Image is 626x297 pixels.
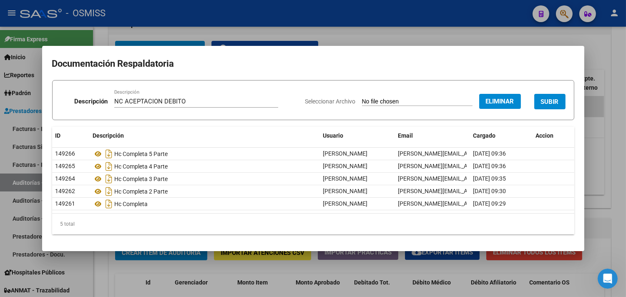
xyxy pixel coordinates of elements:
[93,172,317,186] div: Hc Completa 3 Parte
[93,147,317,161] div: Hc Completa 5 Parte
[93,185,317,198] div: Hc Completa 2 Parte
[323,200,368,207] span: [PERSON_NAME]
[398,163,580,169] span: [PERSON_NAME][EMAIL_ADDRESS][PERSON_NAME][DOMAIN_NAME]
[55,163,75,169] span: 149265
[534,94,566,109] button: SUBIR
[398,188,580,194] span: [PERSON_NAME][EMAIL_ADDRESS][PERSON_NAME][DOMAIN_NAME]
[473,163,506,169] span: [DATE] 09:36
[93,132,124,139] span: Descripción
[52,56,574,72] h2: Documentación Respaldatoria
[55,200,75,207] span: 149261
[323,132,344,139] span: Usuario
[473,200,506,207] span: [DATE] 09:29
[486,98,514,105] span: Eliminar
[470,127,533,145] datatable-header-cell: Cargado
[52,127,90,145] datatable-header-cell: ID
[55,132,61,139] span: ID
[473,188,506,194] span: [DATE] 09:30
[473,132,496,139] span: Cargado
[104,172,115,186] i: Descargar documento
[93,160,317,173] div: Hc Completa 4 Parte
[479,94,521,109] button: Eliminar
[323,150,368,157] span: [PERSON_NAME]
[55,188,75,194] span: 149262
[473,150,506,157] span: [DATE] 09:36
[104,147,115,161] i: Descargar documento
[305,98,356,105] span: Seleccionar Archivo
[323,163,368,169] span: [PERSON_NAME]
[104,160,115,173] i: Descargar documento
[395,127,470,145] datatable-header-cell: Email
[93,197,317,211] div: Hc Completa
[323,188,368,194] span: [PERSON_NAME]
[533,127,574,145] datatable-header-cell: Accion
[473,175,506,182] span: [DATE] 09:35
[55,150,75,157] span: 149266
[104,197,115,211] i: Descargar documento
[398,132,413,139] span: Email
[104,185,115,198] i: Descargar documento
[398,200,580,207] span: [PERSON_NAME][EMAIL_ADDRESS][PERSON_NAME][DOMAIN_NAME]
[598,269,618,289] iframe: Intercom live chat
[398,175,580,182] span: [PERSON_NAME][EMAIL_ADDRESS][PERSON_NAME][DOMAIN_NAME]
[52,214,574,234] div: 5 total
[90,127,320,145] datatable-header-cell: Descripción
[323,175,368,182] span: [PERSON_NAME]
[398,150,580,157] span: [PERSON_NAME][EMAIL_ADDRESS][PERSON_NAME][DOMAIN_NAME]
[536,132,554,139] span: Accion
[74,97,108,106] p: Descripción
[541,98,559,106] span: SUBIR
[320,127,395,145] datatable-header-cell: Usuario
[55,175,75,182] span: 149264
